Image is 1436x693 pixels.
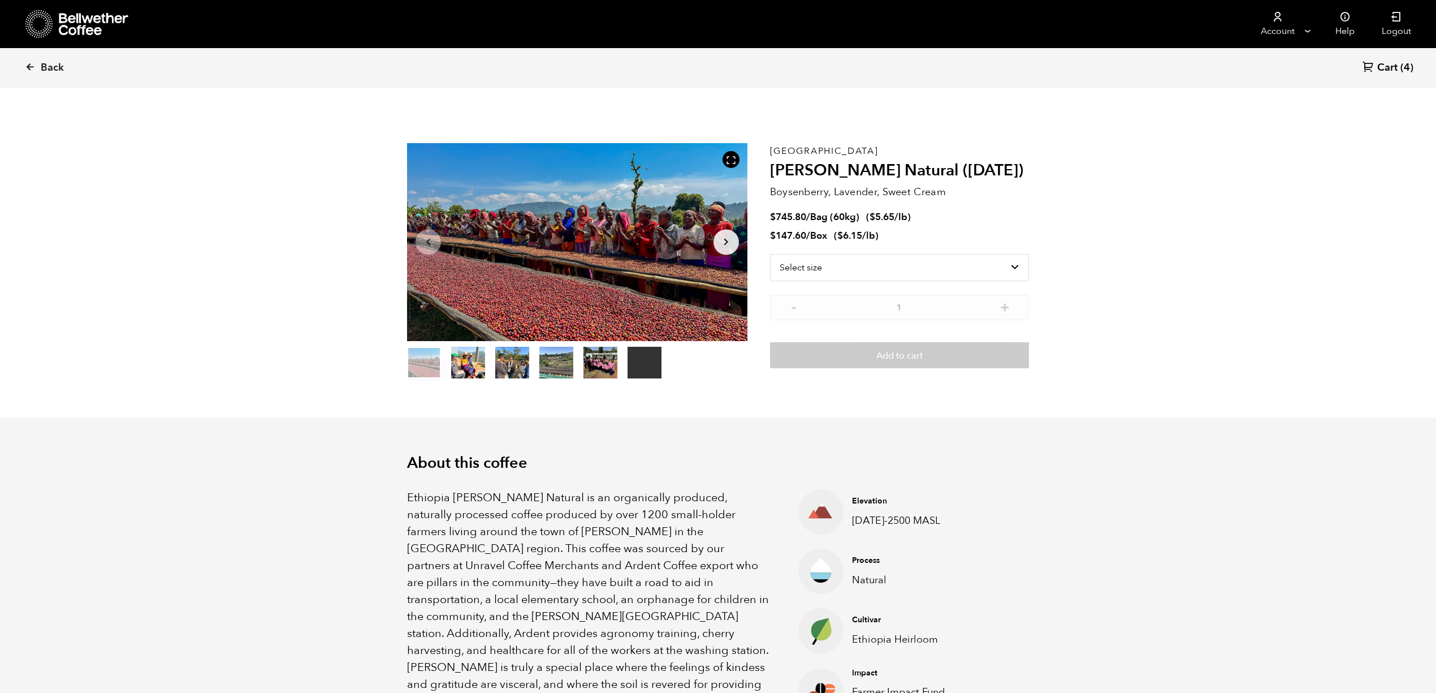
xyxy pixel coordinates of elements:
[852,496,978,507] h4: Elevation
[770,342,1029,368] button: Add to cart
[998,300,1012,312] button: +
[852,632,978,647] p: Ethiopia Heirloom
[806,210,810,223] span: /
[1377,61,1398,75] span: Cart
[770,161,1029,180] h2: [PERSON_NAME] Natural ([DATE])
[852,513,978,528] p: [DATE]-2500 MASL
[770,210,776,223] span: $
[852,668,978,679] h4: Impact
[810,229,827,242] span: Box
[852,614,978,626] h4: Cultivar
[894,210,907,223] span: /lb
[870,210,875,223] span: $
[1363,61,1413,76] a: Cart (4)
[770,229,776,242] span: $
[837,229,843,242] span: $
[770,184,1029,200] p: Boysenberry, Lavender, Sweet Cream
[806,229,810,242] span: /
[41,61,64,75] span: Back
[628,347,661,378] video: Your browser does not support the video tag.
[787,300,801,312] button: -
[407,454,1029,472] h2: About this coffee
[1400,61,1413,75] span: (4)
[837,229,862,242] bdi: 6.15
[770,229,806,242] bdi: 147.60
[834,229,879,242] span: ( )
[870,210,894,223] bdi: 5.65
[852,555,978,566] h4: Process
[862,229,875,242] span: /lb
[866,210,911,223] span: ( )
[770,210,806,223] bdi: 745.80
[810,210,859,223] span: Bag (60kg)
[852,573,978,588] p: Natural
